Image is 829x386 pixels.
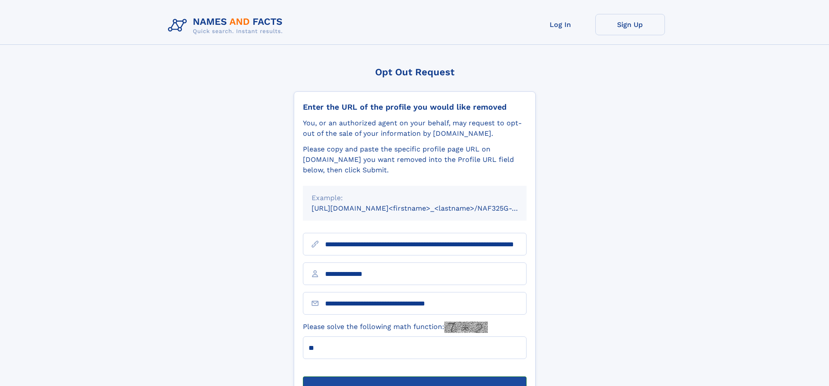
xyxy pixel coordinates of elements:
[312,204,543,212] small: [URL][DOMAIN_NAME]<firstname>_<lastname>/NAF325G-xxxxxxxx
[303,144,527,175] div: Please copy and paste the specific profile page URL on [DOMAIN_NAME] you want removed into the Pr...
[303,322,488,333] label: Please solve the following math function:
[312,193,518,203] div: Example:
[303,118,527,139] div: You, or an authorized agent on your behalf, may request to opt-out of the sale of your informatio...
[164,14,290,37] img: Logo Names and Facts
[595,14,665,35] a: Sign Up
[526,14,595,35] a: Log In
[294,67,536,77] div: Opt Out Request
[303,102,527,112] div: Enter the URL of the profile you would like removed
